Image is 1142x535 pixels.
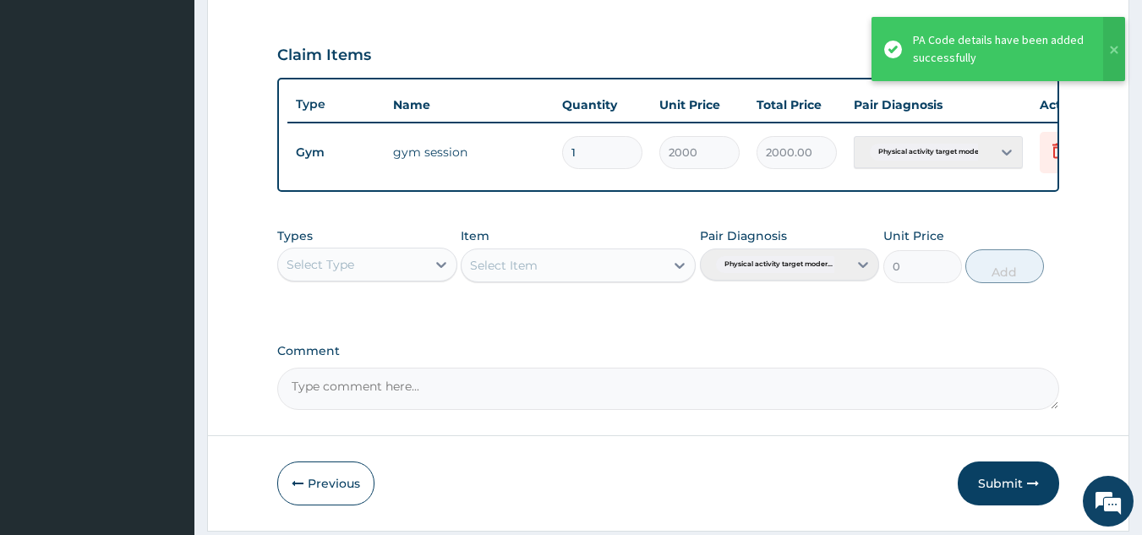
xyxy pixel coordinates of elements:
h3: Claim Items [277,46,371,65]
label: Pair Diagnosis [700,227,787,244]
th: Name [385,88,554,122]
th: Pair Diagnosis [845,88,1031,122]
div: Minimize live chat window [277,8,318,49]
span: We're online! [98,160,233,330]
td: gym session [385,135,554,169]
label: Comment [277,344,1060,358]
img: d_794563401_company_1708531726252_794563401 [31,85,68,127]
button: Add [965,249,1044,283]
th: Type [287,89,385,120]
th: Unit Price [651,88,748,122]
th: Quantity [554,88,651,122]
button: Previous [277,461,374,505]
th: Actions [1031,88,1116,122]
th: Total Price [748,88,845,122]
div: Chat with us now [88,95,284,117]
textarea: Type your message and hit 'Enter' [8,356,322,415]
td: Gym [287,137,385,168]
label: Item [461,227,489,244]
button: Submit [958,461,1059,505]
label: Unit Price [883,227,944,244]
div: Select Type [287,256,354,273]
label: Types [277,229,313,243]
div: PA Code details have been added successfully [913,31,1087,67]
